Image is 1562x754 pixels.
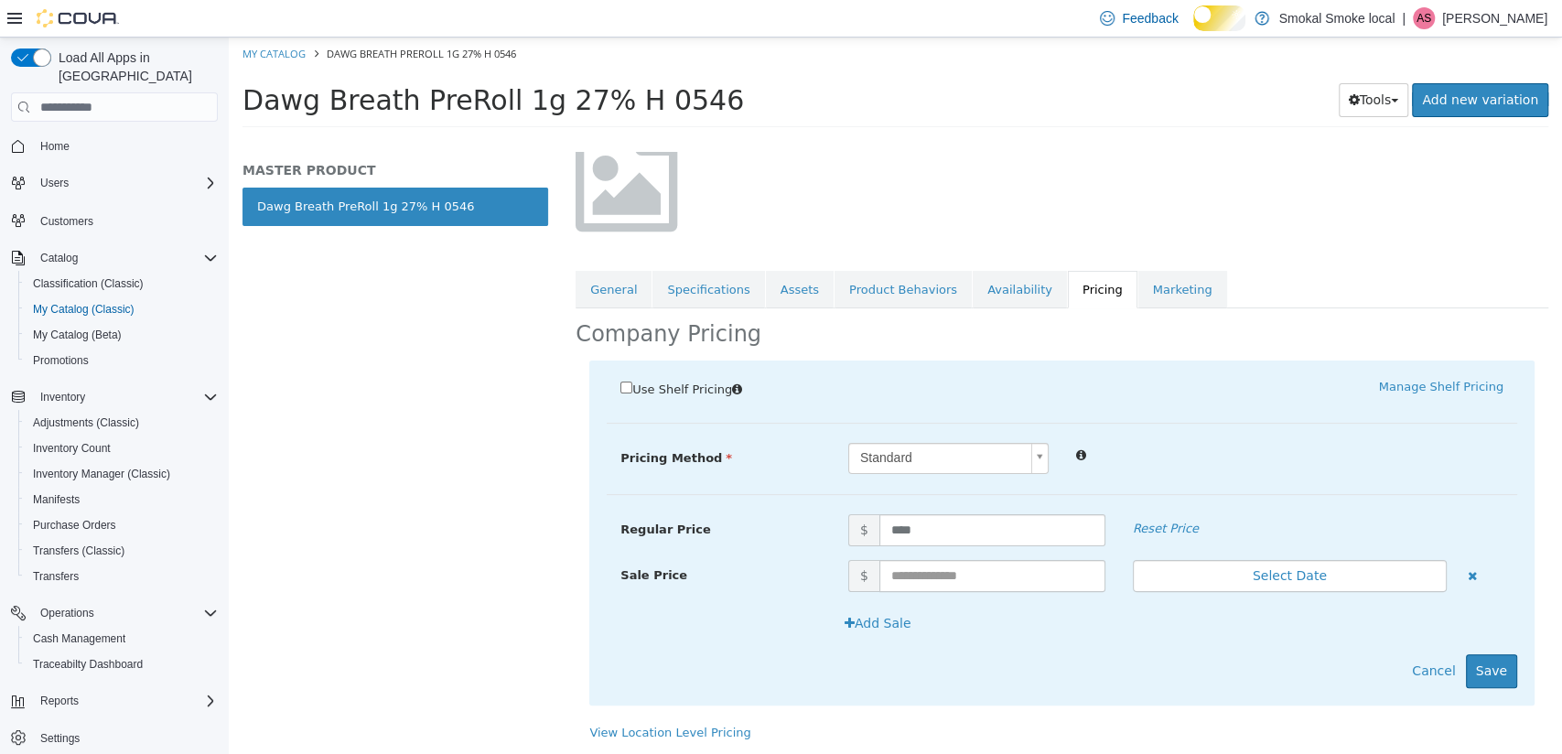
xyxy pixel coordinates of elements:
[26,514,218,536] span: Purchase Orders
[4,725,225,751] button: Settings
[18,348,225,373] button: Promotions
[33,467,170,481] span: Inventory Manager (Classic)
[839,233,909,272] a: Pricing
[26,628,218,650] span: Cash Management
[40,176,69,190] span: Users
[33,172,76,194] button: Users
[14,124,319,141] h5: MASTER PRODUCT
[40,251,78,265] span: Catalog
[18,626,225,652] button: Cash Management
[33,727,87,749] a: Settings
[37,9,119,27] img: Cova
[18,271,225,296] button: Classification (Classic)
[33,492,80,507] span: Manifests
[33,690,86,712] button: Reports
[347,233,423,272] a: General
[14,9,77,23] a: My Catalog
[26,298,218,320] span: My Catalog (Classic)
[26,514,124,536] a: Purchase Orders
[4,384,225,410] button: Inventory
[26,324,129,346] a: My Catalog (Beta)
[361,688,522,702] a: View Location Level Pricing
[4,688,225,714] button: Reports
[18,538,225,564] button: Transfers (Classic)
[33,415,139,430] span: Adjustments (Classic)
[904,522,1218,555] button: Select Date
[620,406,795,436] span: Standard
[26,489,218,511] span: Manifests
[40,214,93,229] span: Customers
[392,414,503,427] span: Pricing Method
[904,484,970,498] em: Reset Price
[98,9,287,23] span: Dawg Breath PreRoll 1g 27% H 0546
[1442,7,1547,29] p: [PERSON_NAME]
[619,405,820,436] a: Standard
[14,47,515,79] span: Dawg Breath PreRoll 1g 27% H 0546
[26,653,218,675] span: Traceabilty Dashboard
[1278,7,1395,29] p: Smokal Smoke local
[18,564,225,589] button: Transfers
[26,412,218,434] span: Adjustments (Classic)
[33,135,218,157] span: Home
[18,461,225,487] button: Inventory Manager (Classic)
[33,302,135,317] span: My Catalog (Classic)
[26,298,142,320] a: My Catalog (Classic)
[33,247,218,269] span: Catalog
[26,273,218,295] span: Classification (Classic)
[26,540,218,562] span: Transfers (Classic)
[18,296,225,322] button: My Catalog (Classic)
[33,631,125,646] span: Cash Management
[26,412,146,434] a: Adjustments (Classic)
[40,731,80,746] span: Settings
[33,209,218,232] span: Customers
[40,139,70,154] span: Home
[33,386,92,408] button: Inventory
[1150,342,1275,356] a: Manage Shelf Pricing
[619,477,651,509] span: $
[606,233,743,272] a: Product Behaviors
[26,628,133,650] a: Cash Management
[33,210,101,232] a: Customers
[4,170,225,196] button: Users
[1417,7,1431,29] span: AS
[744,233,838,272] a: Availability
[18,487,225,512] button: Manifests
[1183,46,1320,80] a: Add new variation
[26,565,218,587] span: Transfers
[619,522,651,555] span: $
[26,653,150,675] a: Traceabilty Dashboard
[18,512,225,538] button: Purchase Orders
[26,324,218,346] span: My Catalog (Beta)
[4,133,225,159] button: Home
[33,353,89,368] span: Promotions
[33,690,218,712] span: Reports
[33,569,79,584] span: Transfers
[347,283,533,311] h2: Company Pricing
[1413,7,1435,29] div: Adam Sanchez
[26,437,218,459] span: Inventory Count
[26,489,87,511] a: Manifests
[537,233,605,272] a: Assets
[910,233,998,272] a: Marketing
[26,463,218,485] span: Inventory Manager (Classic)
[33,247,85,269] button: Catalog
[40,694,79,708] span: Reports
[4,207,225,233] button: Customers
[4,600,225,626] button: Operations
[33,518,116,533] span: Purchase Orders
[40,606,94,620] span: Operations
[33,172,218,194] span: Users
[18,410,225,436] button: Adjustments (Classic)
[51,48,218,85] span: Load All Apps in [GEOGRAPHIC_DATA]
[404,345,503,359] span: Use Shelf Pricing
[26,273,151,295] a: Classification (Classic)
[26,350,96,372] a: Promotions
[1110,46,1180,80] button: Tools
[1122,9,1178,27] span: Feedback
[26,540,132,562] a: Transfers (Classic)
[33,276,144,291] span: Classification (Classic)
[33,657,143,672] span: Traceabilty Dashboard
[26,565,86,587] a: Transfers
[392,485,481,499] span: Regular Price
[1237,617,1288,651] button: Save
